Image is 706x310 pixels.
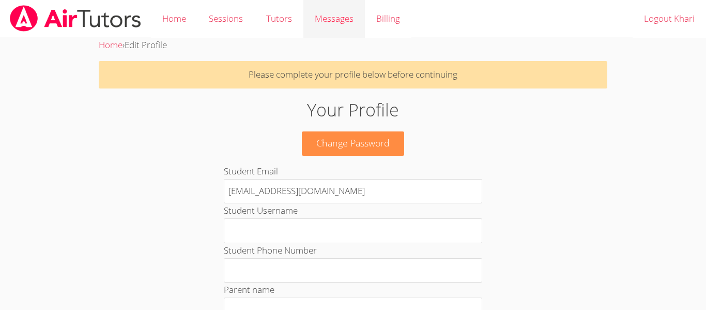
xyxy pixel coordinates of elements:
label: Student Phone Number [224,244,317,256]
img: airtutors_banner-c4298cdbf04f3fff15de1276eac7730deb9818008684d7c2e4769d2f7ddbe033.png [9,5,142,32]
a: Home [99,39,122,51]
label: Parent name [224,284,274,296]
label: Student Email [224,165,278,177]
div: › [99,38,607,53]
span: Messages [315,12,354,24]
h1: Your Profile [162,97,544,123]
label: Student Username [224,204,298,216]
p: Please complete your profile below before continuing [99,61,607,88]
a: Change Password [302,131,404,156]
span: Edit Profile [125,39,167,51]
